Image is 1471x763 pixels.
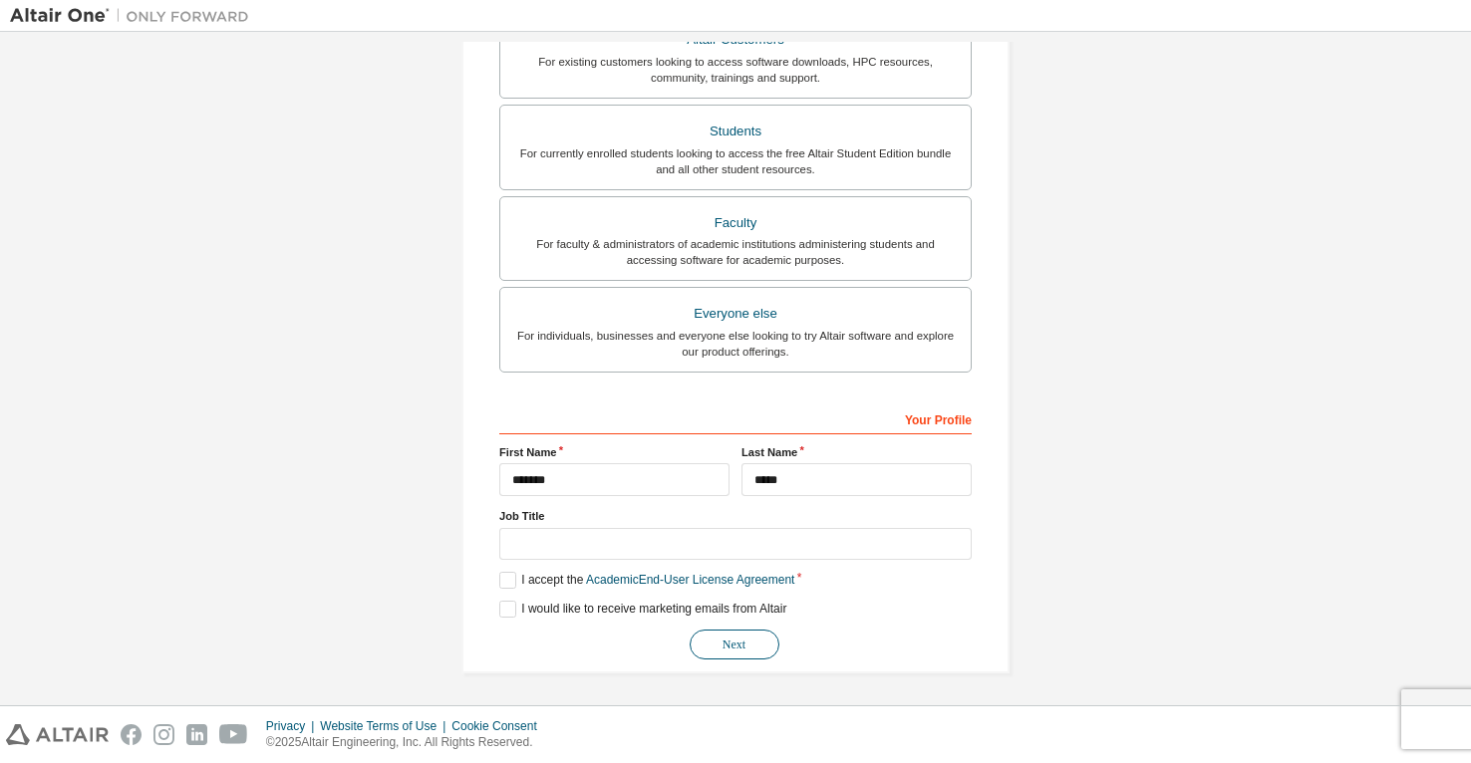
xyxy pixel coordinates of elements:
div: For existing customers looking to access software downloads, HPC resources, community, trainings ... [512,54,959,86]
button: Next [690,630,779,659]
a: Academic End-User License Agreement [586,573,794,587]
p: © 2025 Altair Engineering, Inc. All Rights Reserved. [266,734,549,751]
div: Privacy [266,718,320,734]
label: I would like to receive marketing emails from Altair [499,601,786,618]
img: youtube.svg [219,724,248,745]
img: facebook.svg [121,724,142,745]
div: For currently enrolled students looking to access the free Altair Student Edition bundle and all ... [512,145,959,177]
img: altair_logo.svg [6,724,109,745]
label: Last Name [741,444,972,460]
div: Students [512,118,959,145]
div: For individuals, businesses and everyone else looking to try Altair software and explore our prod... [512,328,959,360]
img: instagram.svg [153,724,174,745]
label: First Name [499,444,730,460]
label: Job Title [499,508,972,524]
div: Cookie Consent [451,718,548,734]
label: I accept the [499,572,794,589]
div: Faculty [512,209,959,237]
img: linkedin.svg [186,724,207,745]
div: For faculty & administrators of academic institutions administering students and accessing softwa... [512,236,959,268]
div: Your Profile [499,402,972,434]
div: Everyone else [512,300,959,328]
img: Altair One [10,6,259,26]
div: Website Terms of Use [320,718,451,734]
